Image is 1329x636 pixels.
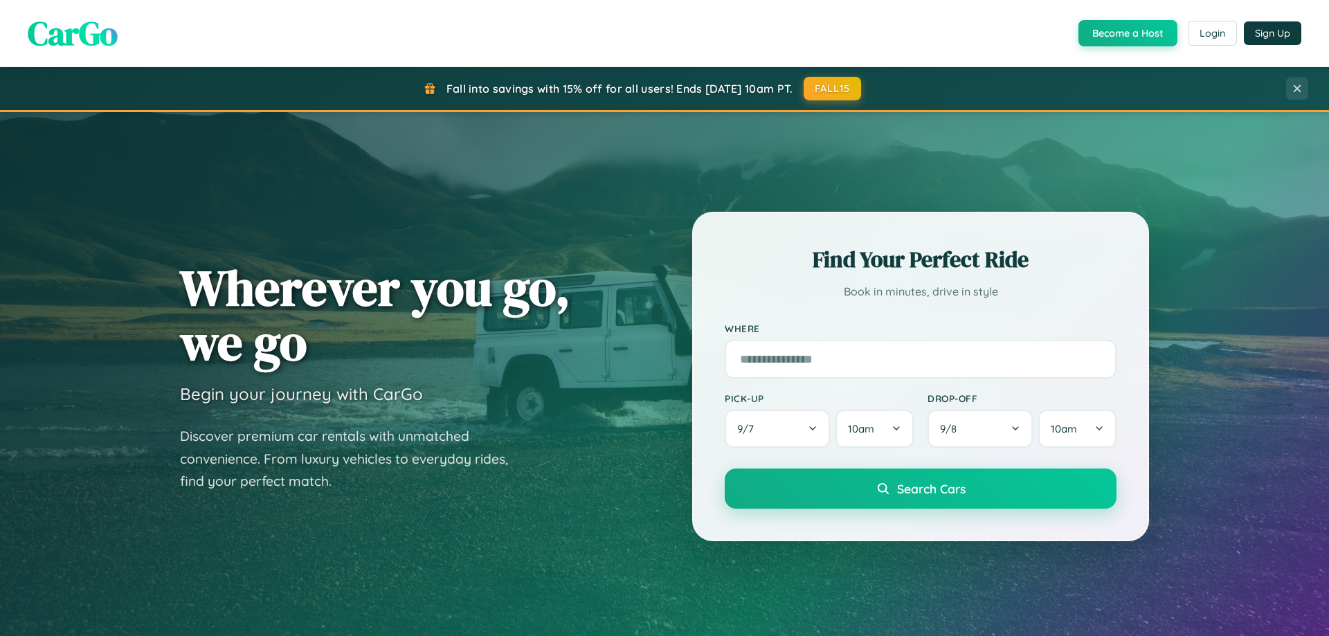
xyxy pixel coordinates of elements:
[940,422,964,435] span: 9 / 8
[725,392,914,404] label: Pick-up
[725,469,1116,509] button: Search Cars
[446,82,793,96] span: Fall into savings with 15% off for all users! Ends [DATE] 10am PT.
[1244,21,1301,45] button: Sign Up
[1038,410,1116,448] button: 10am
[1051,422,1077,435] span: 10am
[848,422,874,435] span: 10am
[1188,21,1237,46] button: Login
[897,481,966,496] span: Search Cars
[28,10,118,56] span: CarGo
[737,422,761,435] span: 9 / 7
[725,322,1116,334] label: Where
[725,410,830,448] button: 9/7
[835,410,914,448] button: 10am
[1078,20,1177,46] button: Become a Host
[180,425,526,493] p: Discover premium car rentals with unmatched convenience. From luxury vehicles to everyday rides, ...
[180,383,423,404] h3: Begin your journey with CarGo
[180,260,570,370] h1: Wherever you go, we go
[928,410,1033,448] button: 9/8
[725,282,1116,302] p: Book in minutes, drive in style
[804,77,862,100] button: FALL15
[725,244,1116,275] h2: Find Your Perfect Ride
[928,392,1116,404] label: Drop-off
